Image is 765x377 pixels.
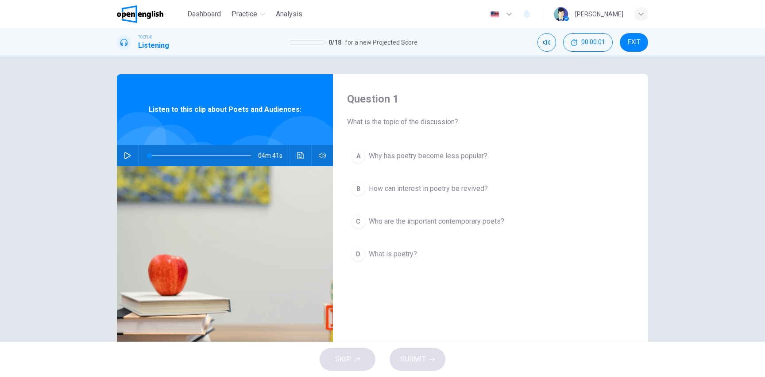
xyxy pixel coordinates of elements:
span: Practice [232,9,257,19]
img: OpenEnglish logo [117,5,163,23]
span: 00:00:01 [581,39,605,46]
div: B [351,182,365,196]
span: EXIT [628,39,641,46]
div: [PERSON_NAME] [575,9,623,19]
button: CWho are the important contemporary poets? [347,210,634,232]
span: Who are the important contemporary poets? [369,216,504,227]
button: 00:00:01 [563,33,613,52]
span: Why has poetry become less popular? [369,151,487,161]
div: Mute [537,33,556,52]
span: 0 / 18 [328,37,341,48]
div: D [351,247,365,261]
span: for a new Projected Score [345,37,417,48]
span: What is poetry? [369,249,417,259]
button: Practice [228,6,269,22]
h1: Listening [138,40,169,51]
span: Dashboard [187,9,221,19]
div: A [351,149,365,163]
h4: Question 1 [347,92,634,106]
a: OpenEnglish logo [117,5,184,23]
button: DWhat is poetry? [347,243,634,265]
span: Analysis [276,9,302,19]
button: BHow can interest in poetry be revived? [347,178,634,200]
button: Click to see the audio transcription [294,145,308,166]
div: C [351,214,365,228]
div: Hide [563,33,613,52]
button: AWhy has poetry become less popular? [347,145,634,167]
span: What is the topic of the discussion? [347,117,634,127]
span: How can interest in poetry be revived? [369,183,488,194]
span: 04m 41s [258,145,290,166]
img: Profile picture [554,7,568,21]
button: EXIT [620,33,648,52]
span: Listen to this clip about Poets and Audiences: [149,104,301,115]
span: TOEFL® [138,34,152,40]
button: Analysis [272,6,306,22]
img: en [489,11,500,18]
button: Dashboard [184,6,224,22]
